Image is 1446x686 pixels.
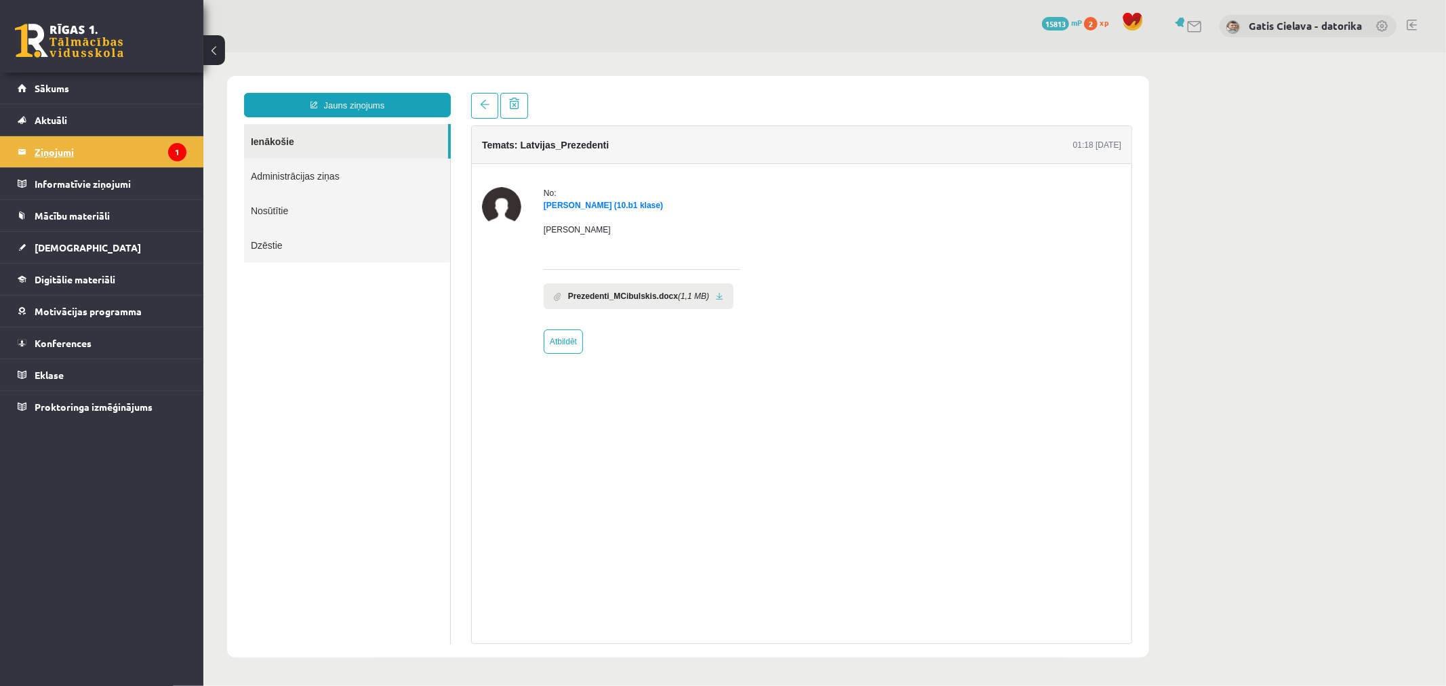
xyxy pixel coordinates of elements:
[1084,17,1115,28] a: 2 xp
[35,136,186,167] legend: Ziņojumi
[340,171,537,184] p: [PERSON_NAME]
[279,135,318,174] img: Maksims Cibuļskis
[18,136,186,167] a: Ziņojumi1
[18,168,186,199] a: Informatīvie ziņojumi
[475,238,506,250] i: (1,1 MB)
[41,141,247,176] a: Nosūtītie
[279,87,405,98] h4: Temats: Latvijas_Prezedenti
[340,135,537,147] div: No:
[365,238,475,250] b: Prezedenti_MCibulskis.docx
[18,104,186,136] a: Aktuāli
[340,148,460,158] a: [PERSON_NAME] (10.b1 klase)
[18,73,186,104] a: Sākums
[35,209,110,222] span: Mācību materiāli
[35,337,92,349] span: Konferences
[18,232,186,263] a: [DEMOGRAPHIC_DATA]
[35,114,67,126] span: Aktuāli
[41,72,245,106] a: Ienākošie
[1071,17,1082,28] span: mP
[18,264,186,295] a: Digitālie materiāli
[35,305,142,317] span: Motivācijas programma
[35,273,115,285] span: Digitālie materiāli
[18,200,186,231] a: Mācību materiāli
[35,401,153,413] span: Proktoringa izmēģinājums
[35,369,64,381] span: Eklase
[18,327,186,359] a: Konferences
[35,241,141,254] span: [DEMOGRAPHIC_DATA]
[15,24,123,58] a: Rīgas 1. Tālmācības vidusskola
[41,41,247,65] a: Jauns ziņojums
[41,106,247,141] a: Administrācijas ziņas
[1226,20,1240,34] img: Gatis Cielava - datorika
[18,391,186,422] a: Proktoringa izmēģinājums
[35,82,69,94] span: Sākums
[1249,19,1362,33] a: Gatis Cielava - datorika
[18,296,186,327] a: Motivācijas programma
[18,359,186,390] a: Eklase
[35,168,186,199] legend: Informatīvie ziņojumi
[41,176,247,210] a: Dzēstie
[870,87,918,99] div: 01:18 [DATE]
[1100,17,1108,28] span: xp
[1042,17,1069,31] span: 15813
[1084,17,1098,31] span: 2
[168,143,186,161] i: 1
[340,277,380,302] a: Atbildēt
[1042,17,1082,28] a: 15813 mP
